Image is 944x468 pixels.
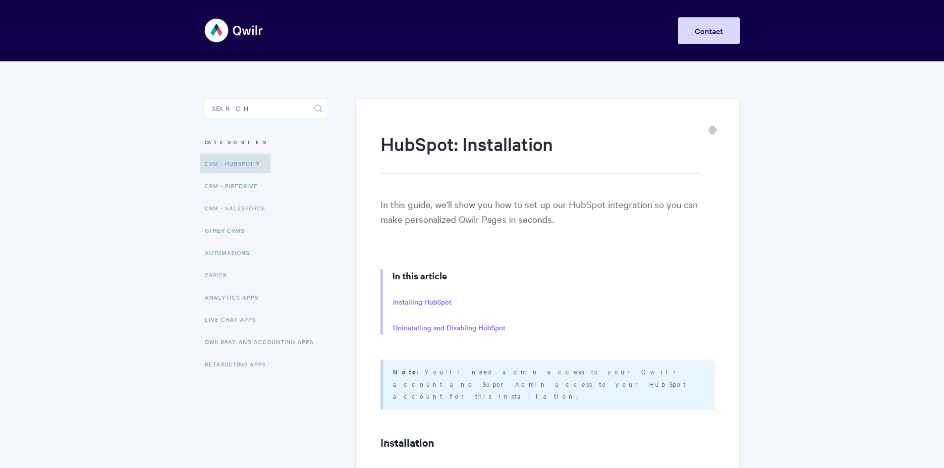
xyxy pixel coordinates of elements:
h3: Categories [205,133,328,151]
a: CRM - Pipedrive [205,176,265,196]
h1: HubSpot: Installation [381,131,699,174]
input: Search [205,99,328,118]
a: Retargeting Apps [205,354,274,374]
strong: Note: [393,367,425,376]
a: Other CRMs [205,220,252,240]
a: Contact [678,17,740,44]
a: Analytics Apps [205,287,266,307]
p: You'll need admin access to your Qwilr account and Super Admin access to your HubSpot account for... [393,365,702,402]
a: Installing HubSpot [393,297,451,308]
h3: In this article [392,269,714,283]
a: Uninstalling and Disabling HubSpot [393,322,505,333]
a: Automations [205,243,257,262]
img: Qwilr Help Center [205,12,264,49]
a: CRM - HubSpot [200,154,271,173]
a: Zapier [205,265,234,285]
h2: Installation [381,434,714,450]
a: QwilrPay and Accounting Apps [205,332,321,352]
p: In this guide, we'll show you how to set up our HubSpot integration so you can make personalized ... [381,197,714,244]
a: Print this Article [709,125,717,136]
a: Live Chat Apps [205,310,264,329]
a: CRM - Salesforce [205,198,273,218]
